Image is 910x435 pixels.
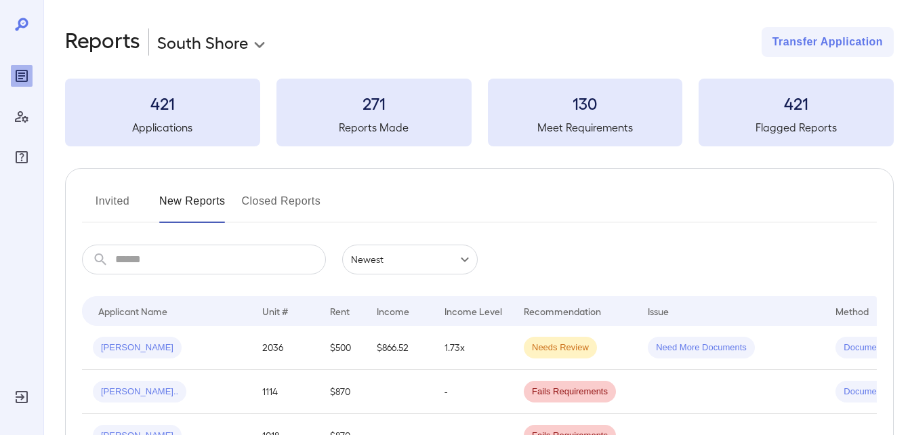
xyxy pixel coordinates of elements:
td: 1.73x [434,326,513,370]
h5: Reports Made [276,119,472,136]
summary: 421Applications271Reports Made130Meet Requirements421Flagged Reports [65,79,894,146]
h3: 130 [488,92,683,114]
button: Closed Reports [242,190,321,223]
h3: 271 [276,92,472,114]
div: Applicant Name [98,303,167,319]
td: 2036 [251,326,319,370]
div: Reports [11,65,33,87]
span: Needs Review [524,341,597,354]
span: Need More Documents [648,341,755,354]
button: Transfer Application [762,27,894,57]
span: Fails Requirements [524,386,616,398]
button: Invited [82,190,143,223]
div: Manage Users [11,106,33,127]
h5: Applications [65,119,260,136]
div: Unit # [262,303,288,319]
h3: 421 [699,92,894,114]
span: [PERSON_NAME].. [93,386,186,398]
td: $870 [319,370,366,414]
div: Income [377,303,409,319]
td: $866.52 [366,326,434,370]
div: Log Out [11,386,33,408]
h5: Meet Requirements [488,119,683,136]
span: [PERSON_NAME] [93,341,182,354]
div: Income Level [444,303,502,319]
h2: Reports [65,27,140,57]
div: Method [835,303,869,319]
td: 1114 [251,370,319,414]
div: Rent [330,303,352,319]
h3: 421 [65,92,260,114]
div: Newest [342,245,478,274]
button: New Reports [159,190,226,223]
div: Recommendation [524,303,601,319]
h5: Flagged Reports [699,119,894,136]
td: $500 [319,326,366,370]
p: South Shore [157,31,248,53]
td: - [434,370,513,414]
div: Issue [648,303,669,319]
div: FAQ [11,146,33,168]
